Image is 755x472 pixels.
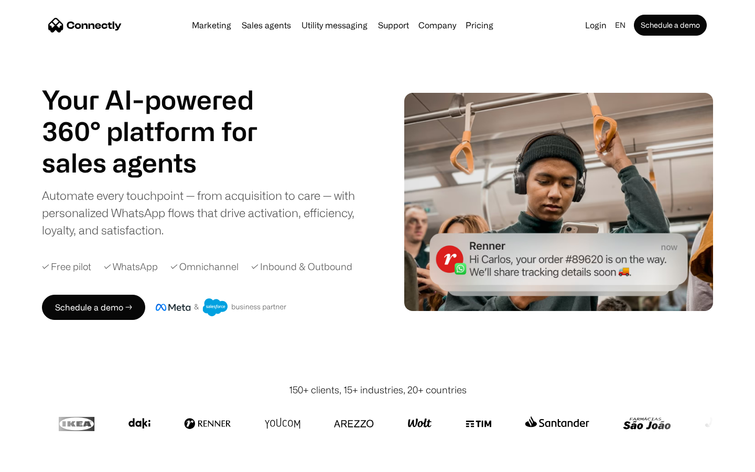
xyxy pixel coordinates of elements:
[461,21,498,29] a: Pricing
[42,295,145,320] a: Schedule a demo →
[289,383,467,397] div: 150+ clients, 15+ industries, 20+ countries
[170,260,239,274] div: ✓ Omnichannel
[21,454,63,468] ul: Language list
[42,187,372,239] div: Automate every touchpoint — from acquisition to care — with personalized WhatsApp flows that driv...
[156,298,287,316] img: Meta and Salesforce business partner badge.
[581,18,611,33] a: Login
[374,21,413,29] a: Support
[615,18,625,33] div: en
[10,453,63,468] aside: Language selected: English
[297,21,372,29] a: Utility messaging
[42,147,283,178] h1: sales agents
[188,21,235,29] a: Marketing
[42,84,283,147] h1: Your AI-powered 360° platform for
[42,260,91,274] div: ✓ Free pilot
[251,260,352,274] div: ✓ Inbound & Outbound
[418,18,456,33] div: Company
[104,260,158,274] div: ✓ WhatsApp
[634,15,707,36] a: Schedule a demo
[238,21,295,29] a: Sales agents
